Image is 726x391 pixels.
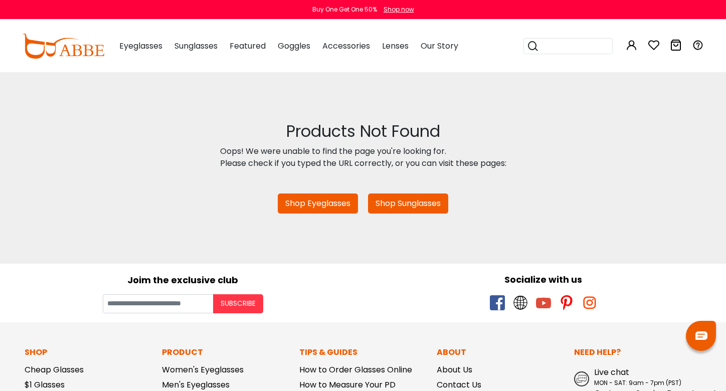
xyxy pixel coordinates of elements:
[594,366,629,378] span: Live chat
[278,193,358,214] a: Shop Eyeglasses
[278,40,310,52] span: Goggles
[299,346,427,358] p: Tips & Guides
[437,346,564,358] p: About
[25,379,65,390] a: $1 Glasses
[230,40,266,52] span: Featured
[384,5,414,14] div: Shop now
[437,379,481,390] a: Contact Us
[695,331,707,340] img: chat
[174,40,218,52] span: Sunglasses
[299,379,396,390] a: How to Measure Your PD
[382,40,409,52] span: Lenses
[8,271,358,287] div: Joim the exclusive club
[574,346,701,358] p: Need Help?
[322,40,370,52] span: Accessories
[582,295,597,310] span: instagram
[559,295,574,310] span: pinterest
[299,364,412,375] a: How to Order Glasses Online
[312,5,377,14] div: Buy One Get One 50%
[103,294,213,313] input: Your email
[574,366,701,387] a: Live chat MON - SAT: 9am - 7pm (PST)
[513,295,528,310] span: twitter
[379,5,414,14] a: Shop now
[594,378,681,387] span: MON - SAT: 9am - 7pm (PST)
[162,346,289,358] p: Product
[490,295,505,310] span: facebook
[220,122,506,141] h2: Products Not Found
[22,34,104,59] img: abbeglasses.com
[213,294,263,313] button: Subscribe
[25,346,152,358] p: Shop
[162,364,244,375] a: Women's Eyeglasses
[368,193,448,214] a: Shop Sunglasses
[421,40,458,52] span: Our Story
[119,40,162,52] span: Eyeglasses
[536,295,551,310] span: youtube
[437,364,472,375] a: About Us
[220,157,506,169] div: Please check if you typed the URL correctly, or you can visit these pages:
[162,379,230,390] a: Men's Eyeglasses
[368,273,718,286] div: Socialize with us
[25,364,84,375] a: Cheap Glasses
[220,145,506,157] div: Oops! We were unable to find the page you're looking for.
